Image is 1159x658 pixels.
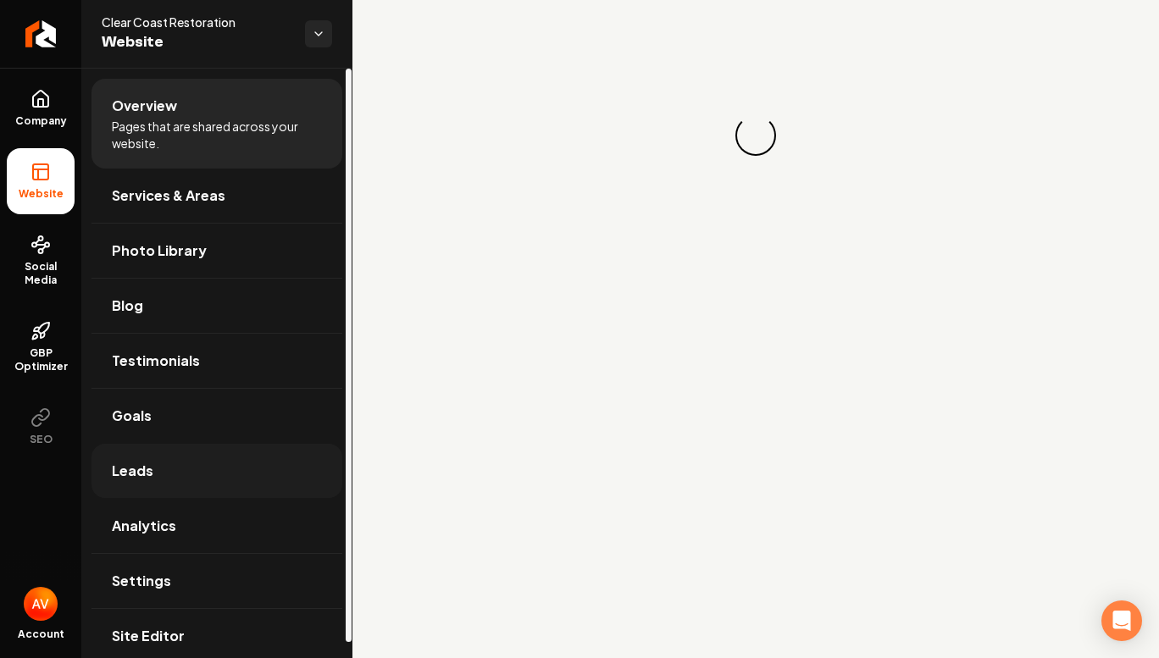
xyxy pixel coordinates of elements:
[91,279,342,333] a: Blog
[102,14,291,30] span: Clear Coast Restoration
[12,187,70,201] span: Website
[7,75,75,141] a: Company
[112,626,185,646] span: Site Editor
[112,96,177,116] span: Overview
[112,571,171,591] span: Settings
[23,433,59,446] span: SEO
[112,461,153,481] span: Leads
[1101,600,1142,641] div: Open Intercom Messenger
[112,185,225,206] span: Services & Areas
[25,20,57,47] img: Rebolt Logo
[112,241,207,261] span: Photo Library
[102,30,291,54] span: Website
[112,118,322,152] span: Pages that are shared across your website.
[7,346,75,373] span: GBP Optimizer
[91,389,342,443] a: Goals
[112,516,176,536] span: Analytics
[91,224,342,278] a: Photo Library
[7,260,75,287] span: Social Media
[112,406,152,426] span: Goals
[24,587,58,621] button: Open user button
[91,444,342,498] a: Leads
[91,169,342,223] a: Services & Areas
[7,394,75,460] button: SEO
[18,628,64,641] span: Account
[112,351,200,371] span: Testimonials
[735,115,776,156] div: Loading
[112,296,143,316] span: Blog
[24,587,58,621] img: Ana Villa
[7,221,75,301] a: Social Media
[8,114,74,128] span: Company
[91,499,342,553] a: Analytics
[91,334,342,388] a: Testimonials
[91,554,342,608] a: Settings
[7,307,75,387] a: GBP Optimizer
